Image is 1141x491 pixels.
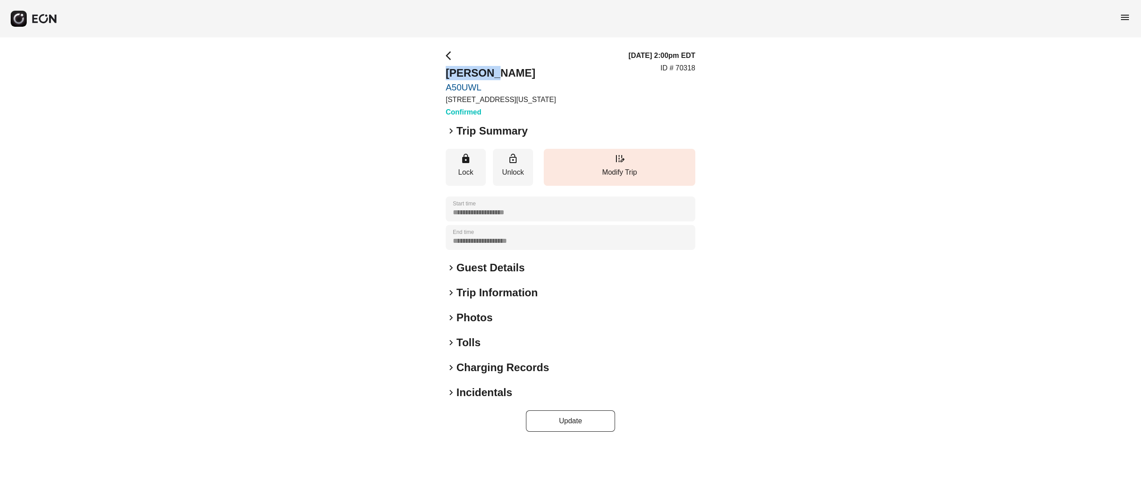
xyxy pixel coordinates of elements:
span: keyboard_arrow_right [446,387,456,398]
p: Modify Trip [548,167,691,178]
h2: Tolls [456,336,480,350]
span: keyboard_arrow_right [446,262,456,273]
span: keyboard_arrow_right [446,312,456,323]
h2: Charging Records [456,360,549,375]
h2: [PERSON_NAME] [446,66,556,80]
h2: Guest Details [456,261,525,275]
button: Unlock [493,149,533,186]
span: edit_road [614,153,625,164]
span: lock [460,153,471,164]
h2: Photos [456,311,493,325]
p: [STREET_ADDRESS][US_STATE] [446,94,556,105]
button: Update [526,410,615,432]
h2: Incidentals [456,385,512,400]
span: keyboard_arrow_right [446,362,456,373]
span: menu [1120,12,1130,23]
p: Unlock [497,167,529,178]
p: Lock [450,167,481,178]
span: keyboard_arrow_right [446,287,456,298]
span: lock_open [508,153,518,164]
button: Modify Trip [544,149,695,186]
h3: [DATE] 2:00pm EDT [628,50,695,61]
h2: Trip Summary [456,124,528,138]
span: keyboard_arrow_right [446,337,456,348]
p: ID # 70318 [661,63,695,74]
a: A50UWL [446,82,556,93]
button: Lock [446,149,486,186]
span: arrow_back_ios [446,50,456,61]
h3: Confirmed [446,107,556,118]
span: keyboard_arrow_right [446,126,456,136]
h2: Trip Information [456,286,538,300]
